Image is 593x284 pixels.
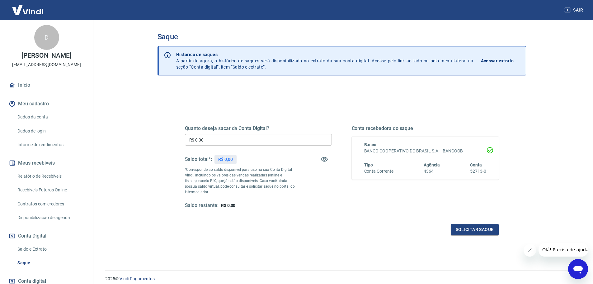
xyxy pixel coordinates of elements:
span: Conta [470,162,482,167]
img: Vindi [7,0,48,19]
p: Histórico de saques [176,51,473,58]
h5: Conta recebedora do saque [352,125,499,132]
a: Vindi Pagamentos [120,276,155,281]
p: A partir de agora, o histórico de saques será disponibilizado no extrato da sua conta digital. Ac... [176,51,473,70]
div: D [34,25,59,50]
p: *Corresponde ao saldo disponível para uso na sua Conta Digital Vindi. Incluindo os valores das ve... [185,167,295,195]
iframe: Fechar mensagem [524,244,536,257]
h6: BANCO COOPERATIVO DO BRASIL S.A. - BANCOOB [364,148,486,154]
a: Saldo e Extrato [15,243,86,256]
p: 2025 © [105,276,578,282]
p: Acessar extrato [481,58,514,64]
p: [PERSON_NAME] [21,52,71,59]
a: Disponibilização de agenda [15,211,86,224]
a: Dados de login [15,125,86,137]
span: R$ 0,00 [221,203,236,208]
h6: Conta Corrente [364,168,393,175]
span: Tipo [364,162,373,167]
a: Contratos com credores [15,198,86,210]
button: Solicitar saque [451,224,499,235]
h5: Saldo total*: [185,156,212,162]
a: Saque [15,257,86,269]
a: Informe de rendimentos [15,138,86,151]
span: Olá! Precisa de ajuda? [4,4,52,9]
a: Início [7,78,86,92]
a: Relatório de Recebíveis [15,170,86,183]
button: Sair [563,4,586,16]
button: Meu cadastro [7,97,86,111]
h6: 4364 [424,168,440,175]
iframe: Mensagem da empresa [539,243,588,257]
span: Banco [364,142,377,147]
h3: Saque [158,32,526,41]
button: Conta Digital [7,229,86,243]
p: R$ 0,00 [218,156,233,163]
h6: 52713-0 [470,168,486,175]
a: Dados da conta [15,111,86,123]
h5: Saldo restante: [185,202,219,209]
a: Recebíveis Futuros Online [15,184,86,196]
button: Meus recebíveis [7,156,86,170]
iframe: Botão para abrir a janela de mensagens [568,259,588,279]
span: Agência [424,162,440,167]
a: Acessar extrato [481,51,521,70]
p: [EMAIL_ADDRESS][DOMAIN_NAME] [12,61,81,68]
h5: Quanto deseja sacar da Conta Digital? [185,125,332,132]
